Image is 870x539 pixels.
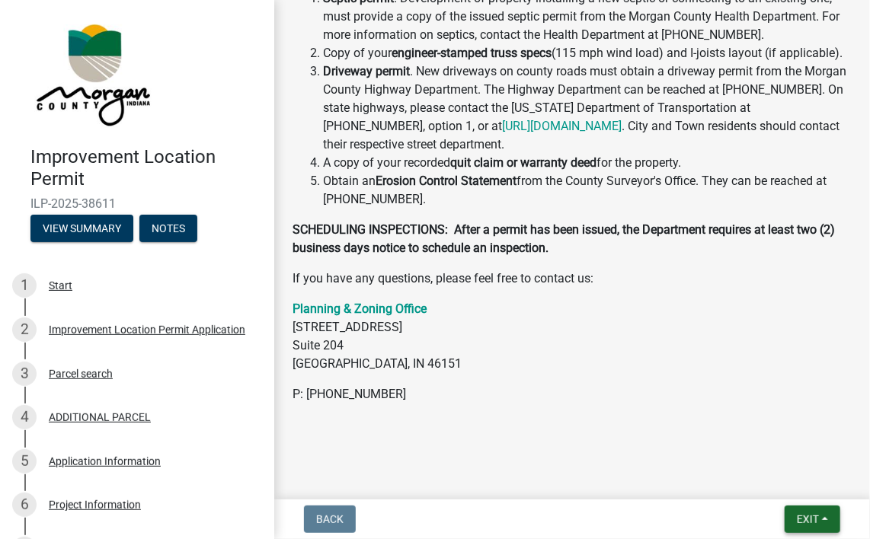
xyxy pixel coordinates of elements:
li: . New driveways on county roads must obtain a driveway permit from the Morgan County Highway Depa... [323,62,852,154]
div: 5 [12,449,37,474]
strong: engineer-stamped truss specs [392,46,552,60]
div: Parcel search [49,368,113,379]
div: Project Information [49,499,141,510]
a: [URL][DOMAIN_NAME] [502,119,622,133]
p: [STREET_ADDRESS] Suite 204 [GEOGRAPHIC_DATA], IN 46151 [293,300,852,373]
strong: Erosion Control Statement [376,174,517,188]
div: 6 [12,493,37,517]
span: Back [316,513,344,525]
h4: Improvement Location Permit [30,146,262,190]
button: Back [304,506,356,533]
strong: quit claim or warranty deed [450,155,597,170]
div: Application Information [49,456,161,467]
div: 4 [12,405,37,429]
button: Notes [139,215,197,242]
button: View Summary [30,215,133,242]
div: 2 [12,317,37,342]
div: ADDITIONAL PARCEL [49,412,151,423]
div: 3 [12,362,37,386]
span: ILP-2025-38611 [30,196,244,211]
span: Exit [797,513,819,525]
wm-modal-confirm: Summary [30,223,133,235]
wm-modal-confirm: Notes [139,223,197,235]
div: Start [49,280,72,291]
div: 1 [12,273,37,298]
img: Morgan County, Indiana [30,16,153,130]
p: If you have any questions, please feel free to contact us: [293,269,852,288]
div: Improvement Location Permit Application [49,324,245,335]
li: A copy of your recorded for the property. [323,154,852,172]
strong: Driveway permit [323,64,410,78]
p: P: [PHONE_NUMBER] [293,385,852,403]
button: Exit [785,506,840,533]
a: Planning & Zoning Office [293,301,427,316]
strong: SCHEDULING INSPECTIONS: After a permit has been issued, the Department requires at least two (2) ... [293,222,835,255]
li: Copy of your (115 mph wind load) and I-joists layout (if applicable). [323,44,852,62]
li: Obtain an from the County Surveyor's Office. They can be reached at [PHONE_NUMBER]. [323,172,852,209]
